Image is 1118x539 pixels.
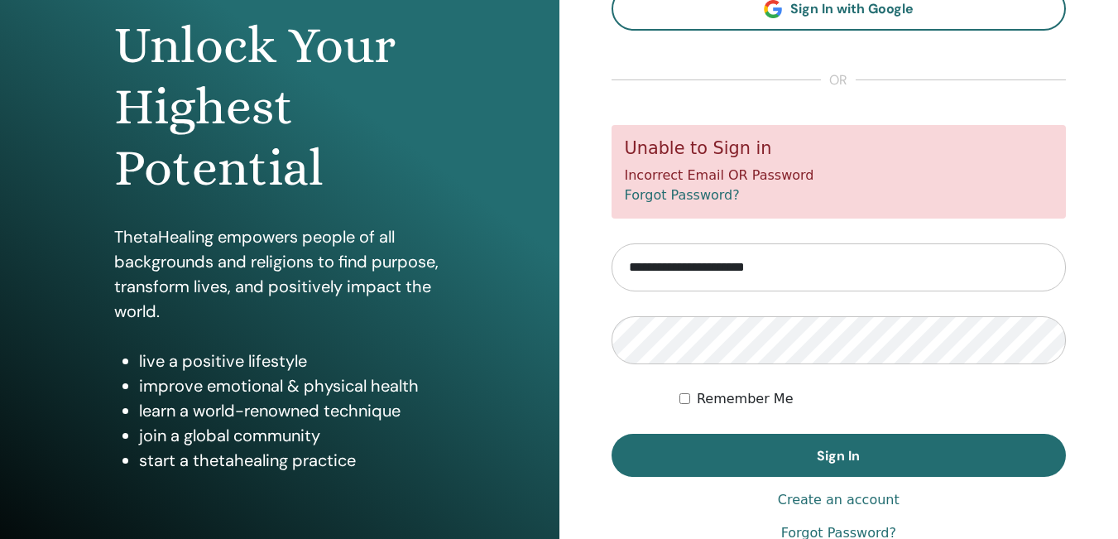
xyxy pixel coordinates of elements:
button: Sign In [612,434,1067,477]
span: Sign In [817,447,860,464]
h1: Unlock Your Highest Potential [114,15,445,200]
li: improve emotional & physical health [139,373,445,398]
div: Keep me authenticated indefinitely or until I manually logout [679,389,1066,409]
li: join a global community [139,423,445,448]
label: Remember Me [697,389,794,409]
a: Forgot Password? [625,187,740,203]
p: ThetaHealing empowers people of all backgrounds and religions to find purpose, transform lives, a... [114,224,445,324]
li: learn a world-renowned technique [139,398,445,423]
h5: Unable to Sign in [625,138,1053,159]
li: live a positive lifestyle [139,349,445,373]
span: or [821,70,856,90]
li: start a thetahealing practice [139,448,445,473]
a: Create an account [778,490,900,510]
div: Incorrect Email OR Password [612,125,1067,219]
